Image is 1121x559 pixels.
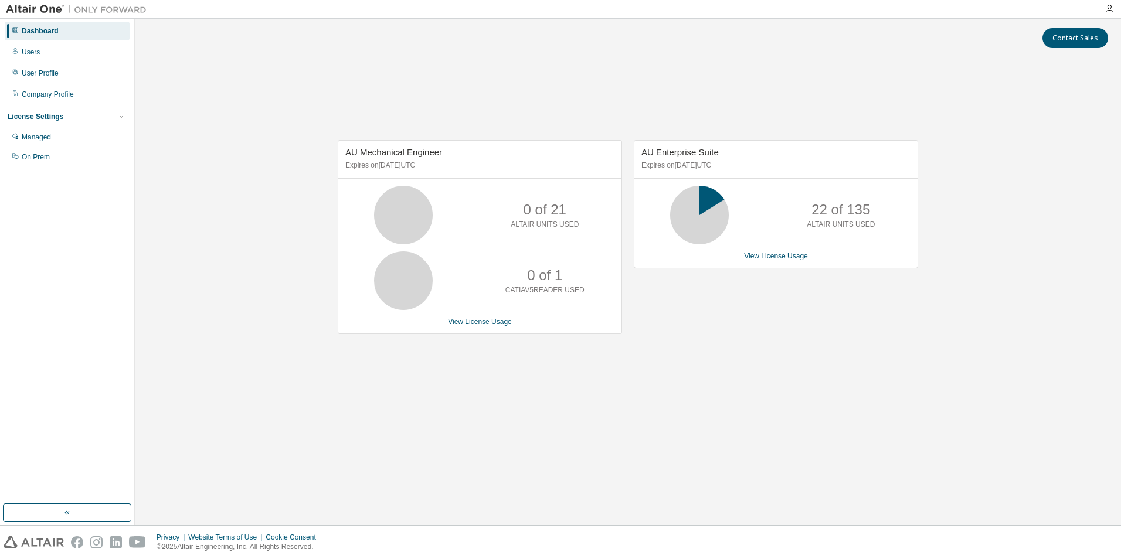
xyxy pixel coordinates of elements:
p: ALTAIR UNITS USED [807,220,875,230]
div: Dashboard [22,26,59,36]
img: youtube.svg [129,536,146,548]
img: Altair One [6,4,152,15]
img: instagram.svg [90,536,103,548]
p: ALTAIR UNITS USED [511,220,579,230]
div: Website Terms of Use [188,533,266,542]
p: CATIAV5READER USED [505,285,585,295]
img: linkedin.svg [110,536,122,548]
p: © 2025 Altair Engineering, Inc. All Rights Reserved. [157,542,323,552]
div: Privacy [157,533,188,542]
div: Company Profile [22,90,74,99]
a: View License Usage [448,318,512,326]
div: Managed [22,132,51,142]
div: User Profile [22,69,59,78]
div: License Settings [8,112,63,121]
button: Contact Sales [1042,28,1108,48]
div: Cookie Consent [266,533,322,542]
span: AU Mechanical Engineer [345,147,442,157]
p: 0 of 21 [524,200,566,220]
img: altair_logo.svg [4,536,64,548]
p: 0 of 1 [527,265,562,285]
div: On Prem [22,152,50,162]
p: 22 of 135 [811,200,870,220]
p: Expires on [DATE] UTC [641,161,908,171]
a: View License Usage [744,252,808,260]
span: AU Enterprise Suite [641,147,719,157]
p: Expires on [DATE] UTC [345,161,612,171]
div: Users [22,47,40,57]
img: facebook.svg [71,536,83,548]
